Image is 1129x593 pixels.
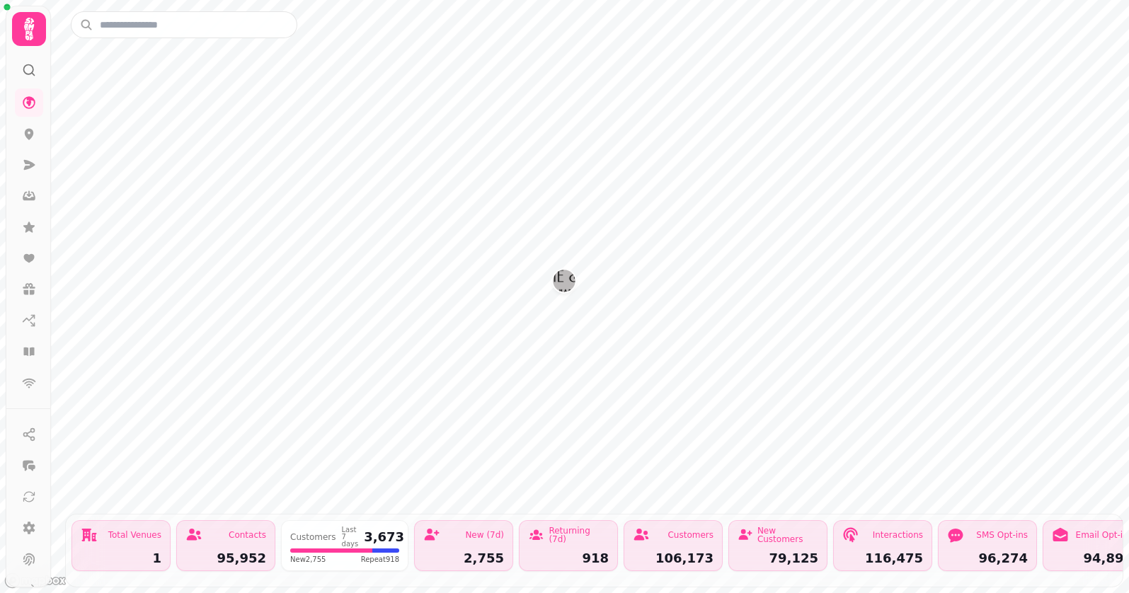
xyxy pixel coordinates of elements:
[667,531,713,539] div: Customers
[342,526,359,548] div: Last 7 days
[81,552,161,565] div: 1
[4,572,67,589] a: Mapbox logo
[553,270,575,292] button: Bonnie & Wild's Scottish Marketplace
[185,552,266,565] div: 95,952
[757,526,818,543] div: New Customers
[842,552,923,565] div: 116,475
[549,526,609,543] div: Returning (7d)
[976,531,1028,539] div: SMS Opt-ins
[290,554,326,565] span: New 2,755
[738,552,818,565] div: 79,125
[873,531,923,539] div: Interactions
[947,552,1028,565] div: 96,274
[364,531,404,543] div: 3,673
[465,531,504,539] div: New (7d)
[553,270,575,296] div: Map marker
[290,533,336,541] div: Customers
[361,554,399,565] span: Repeat 918
[423,552,504,565] div: 2,755
[633,552,713,565] div: 106,173
[108,531,161,539] div: Total Venues
[229,531,266,539] div: Contacts
[528,552,609,565] div: 918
